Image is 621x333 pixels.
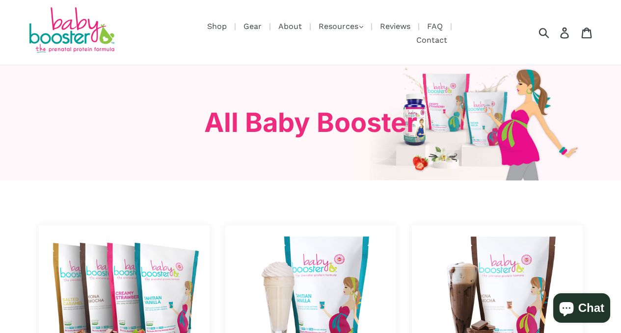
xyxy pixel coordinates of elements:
[273,20,307,32] a: About
[375,20,415,32] a: Reviews
[202,20,232,32] a: Shop
[411,34,452,46] a: Contact
[550,293,613,325] inbox-online-store-chat: Shopify online store chat
[314,19,368,34] button: Resources
[27,7,115,55] img: Baby Booster Prenatal Protein Supplements
[239,20,267,32] a: Gear
[422,20,448,32] a: FAQ
[542,22,569,43] input: Search
[31,107,591,139] h3: All Baby Booster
